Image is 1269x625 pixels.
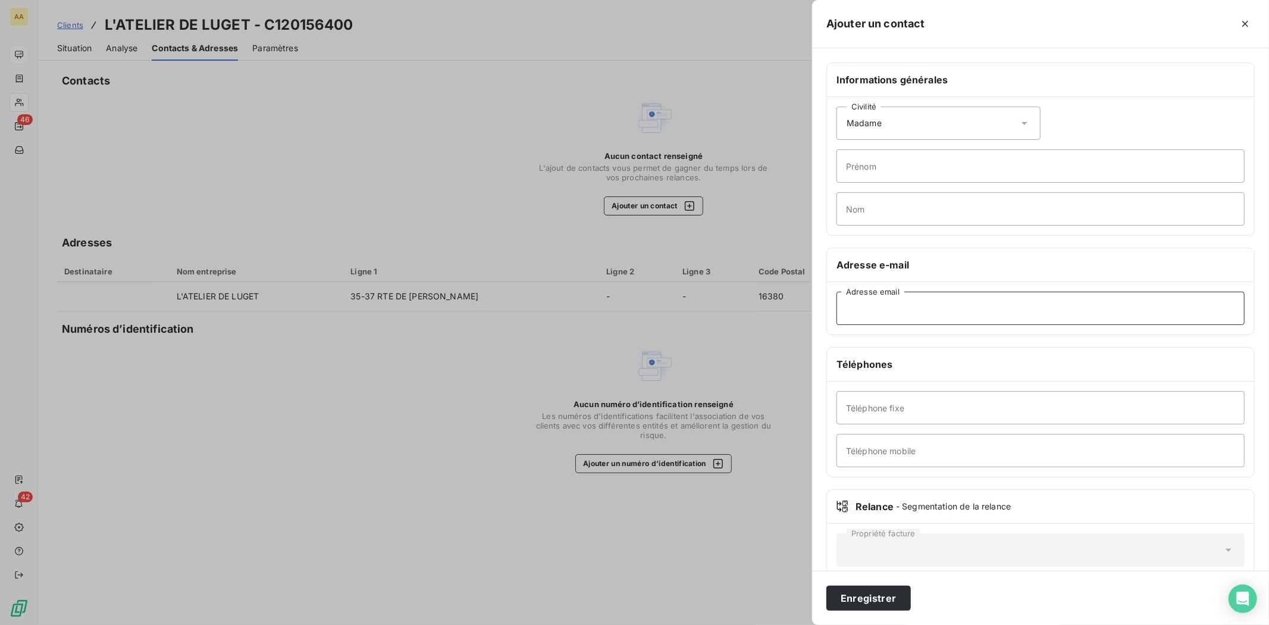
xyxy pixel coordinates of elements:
span: - Segmentation de la relance [896,501,1011,512]
input: placeholder [836,192,1245,226]
span: Madame [847,117,882,129]
input: placeholder [836,292,1245,325]
h6: Adresse e-mail [836,258,1245,272]
div: Relance [836,499,1245,514]
div: Open Intercom Messenger [1229,585,1257,613]
button: Enregistrer [826,586,911,611]
input: placeholder [836,149,1245,183]
input: placeholder [836,391,1245,424]
input: placeholder [836,434,1245,467]
h6: Informations générales [836,73,1245,87]
h6: Téléphones [836,357,1245,371]
h5: Ajouter un contact [826,15,925,32]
